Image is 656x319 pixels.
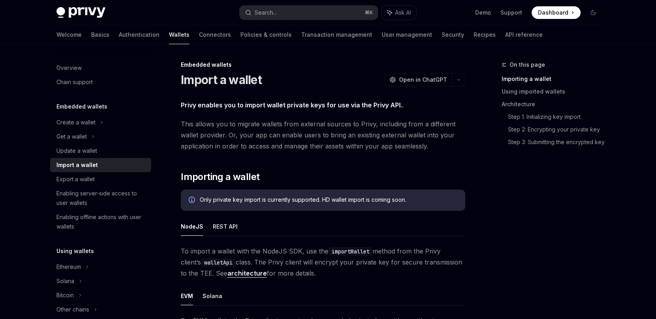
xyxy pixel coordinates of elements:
[328,247,373,256] code: importWallet
[399,76,447,84] span: Open in ChatGPT
[227,269,267,278] a: architecture
[50,186,151,210] a: Enabling server-side access to user wallets
[56,25,82,44] a: Welcome
[56,305,89,314] div: Other chains
[538,9,568,17] span: Dashboard
[56,175,95,184] div: Export a wallet
[56,7,105,18] img: dark logo
[301,25,372,44] a: Transaction management
[56,262,81,272] div: Ethereum
[181,246,465,279] span: To import a wallet with the NodeJS SDK, use the method from the Privy client’s class. The Privy c...
[181,171,259,183] span: Importing a wallet
[189,197,197,205] svg: Info
[56,246,94,256] h5: Using wallets
[442,25,464,44] a: Security
[181,73,262,87] h1: Import a wallet
[382,25,432,44] a: User management
[240,6,378,20] button: Search...⌘K
[505,25,543,44] a: API reference
[532,6,581,19] a: Dashboard
[56,160,98,170] div: Import a wallet
[474,25,496,44] a: Recipes
[395,9,411,17] span: Ask AI
[56,102,107,111] h5: Embedded wallets
[240,25,292,44] a: Policies & controls
[56,63,82,73] div: Overview
[181,61,465,69] div: Embedded wallets
[587,6,600,19] button: Toggle dark mode
[365,9,373,16] span: ⌘ K
[202,287,222,305] button: Solana
[50,158,151,172] a: Import a wallet
[50,172,151,186] a: Export a wallet
[199,25,231,44] a: Connectors
[510,60,545,69] span: On this page
[475,9,491,17] a: Demo
[91,25,109,44] a: Basics
[502,73,606,85] a: Importing a wallet
[502,98,606,111] a: Architecture
[169,25,189,44] a: Wallets
[56,291,74,300] div: Bitcoin
[181,101,402,109] strong: Privy enables you to import wallet private keys for use via the Privy API.
[56,77,93,87] div: Chain support
[500,9,522,17] a: Support
[119,25,159,44] a: Authentication
[50,144,151,158] a: Update a wallet
[181,118,465,152] span: This allows you to migrate wallets from external sources to Privy, including from a different wal...
[56,189,146,208] div: Enabling server-side access to user wallets
[50,210,151,234] a: Enabling offline actions with user wallets
[50,75,151,89] a: Chain support
[508,111,606,123] a: Step 1. Initializing key import
[56,132,87,141] div: Get a wallet
[255,8,277,17] div: Search...
[56,212,146,231] div: Enabling offline actions with user wallets
[56,118,96,127] div: Create a wallet
[50,61,151,75] a: Overview
[201,258,236,267] code: walletApi
[56,276,74,286] div: Solana
[181,99,465,111] span: .
[181,217,203,236] button: NodeJS
[508,136,606,148] a: Step 3: Submitting the encrypted key
[384,73,452,86] button: Open in ChatGPT
[213,217,238,236] button: REST API
[382,6,416,20] button: Ask AI
[200,196,457,205] div: Only private key import is currently supported. HD wallet import is coming soon.
[56,146,97,156] div: Update a wallet
[508,123,606,136] a: Step 2: Encrypting your private key
[181,287,193,305] button: EVM
[502,85,606,98] a: Using imported wallets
